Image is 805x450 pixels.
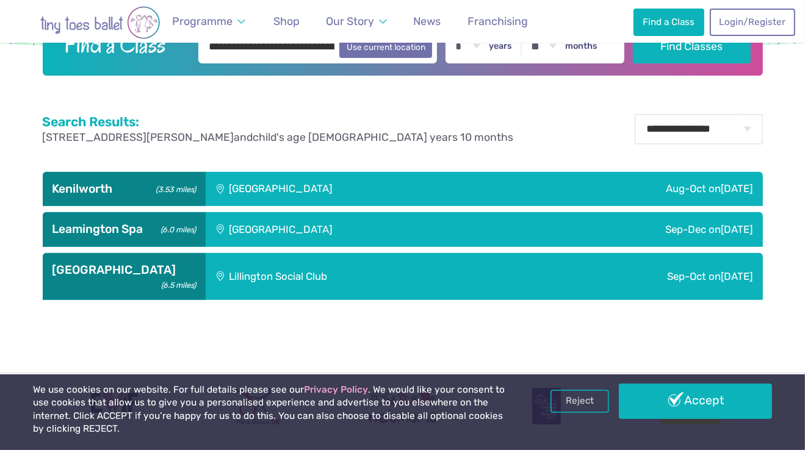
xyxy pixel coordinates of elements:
[633,29,751,63] button: Find Classes
[43,131,234,143] span: [STREET_ADDRESS][PERSON_NAME]
[516,253,763,300] div: Sep-Oct on
[489,41,512,52] label: years
[157,277,195,290] small: (6.5 miles)
[408,8,446,35] a: News
[54,29,190,60] h2: Find a Class
[551,390,609,413] a: Reject
[565,41,597,52] label: months
[268,8,305,35] a: Shop
[710,9,795,35] a: Login/Register
[413,15,441,27] span: News
[206,212,518,246] div: [GEOGRAPHIC_DATA]
[52,182,196,196] h3: Kenilworth
[619,384,772,419] a: Accept
[518,212,763,246] div: Sep-Dec on
[151,182,195,195] small: (3.53 miles)
[721,182,753,195] span: [DATE]
[320,8,392,35] a: Our Story
[304,384,368,395] a: Privacy Policy
[206,253,516,300] div: Lillington Social Club
[52,222,196,237] h3: Leamington Spa
[43,130,514,145] p: and
[156,222,195,235] small: (6.0 miles)
[172,15,233,27] span: Programme
[33,384,514,436] p: We use cookies on our website. For full details please see our . We would like your consent to us...
[15,6,186,39] img: tiny toes ballet
[721,270,753,282] span: [DATE]
[519,172,762,206] div: Aug-Oct on
[462,8,533,35] a: Franchising
[167,8,251,35] a: Programme
[467,15,528,27] span: Franchising
[339,35,433,58] button: Use current location
[43,114,514,130] h2: Search Results:
[326,15,374,27] span: Our Story
[273,15,300,27] span: Shop
[721,223,753,235] span: [DATE]
[52,263,196,277] h3: [GEOGRAPHIC_DATA]
[206,172,519,206] div: [GEOGRAPHIC_DATA]
[634,9,704,35] a: Find a Class
[253,131,514,143] span: child's age [DEMOGRAPHIC_DATA] years 10 months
